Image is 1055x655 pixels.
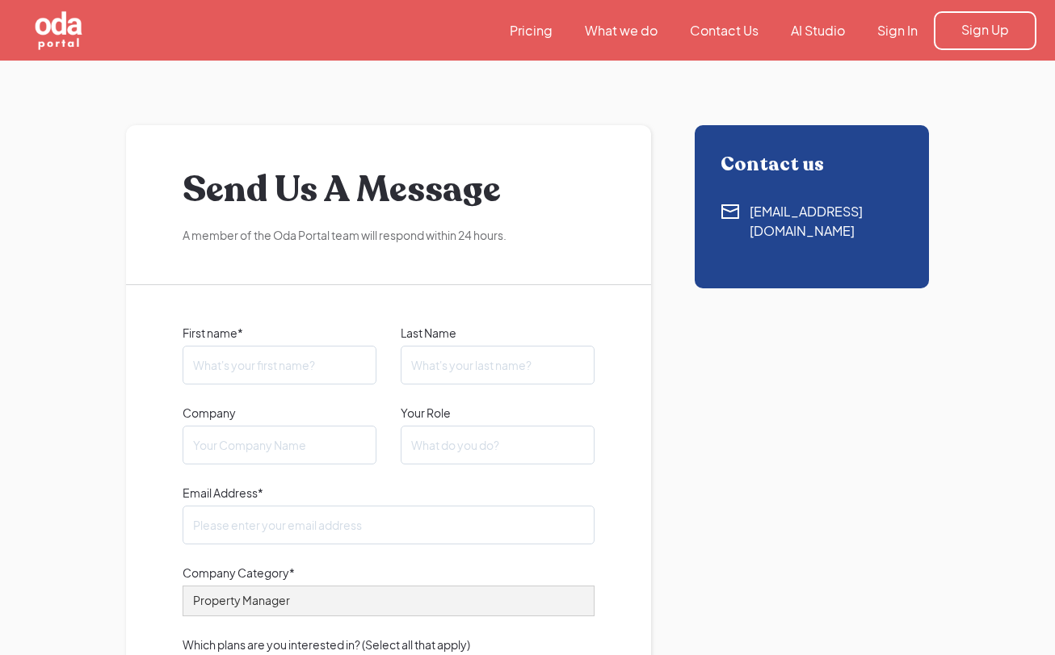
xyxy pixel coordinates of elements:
input: Your Company Name [183,426,376,464]
label: Company [183,404,376,422]
label: Email Address* [183,484,595,502]
div: [EMAIL_ADDRESS][DOMAIN_NAME] [750,202,903,241]
a: Sign In [861,22,934,40]
label: Last Name [401,324,595,342]
h1: Send Us A Message [183,166,595,214]
div: Contact us [721,153,903,176]
a: Contact Us [674,22,775,40]
a: home [19,10,172,52]
a: What we do [569,22,674,40]
a: Pricing [494,22,569,40]
a: Sign Up [934,11,1036,50]
label: First name* [183,324,376,342]
div: A member of the Oda Portal team will respond within 24 hours. [183,227,595,244]
input: Please enter your email address [183,506,595,544]
img: Contact using email [721,202,740,221]
a: Contact using email[EMAIL_ADDRESS][DOMAIN_NAME] [721,202,903,241]
label: Company Category* [183,564,595,582]
input: What's your last name? [401,346,595,384]
label: Your Role [401,404,595,422]
div: Sign Up [961,21,1009,39]
a: AI Studio [775,22,861,40]
label: Which plans are you interested in? (Select all that apply) [183,636,595,653]
input: What's your first name? [183,346,376,384]
input: What do you do? [401,426,595,464]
